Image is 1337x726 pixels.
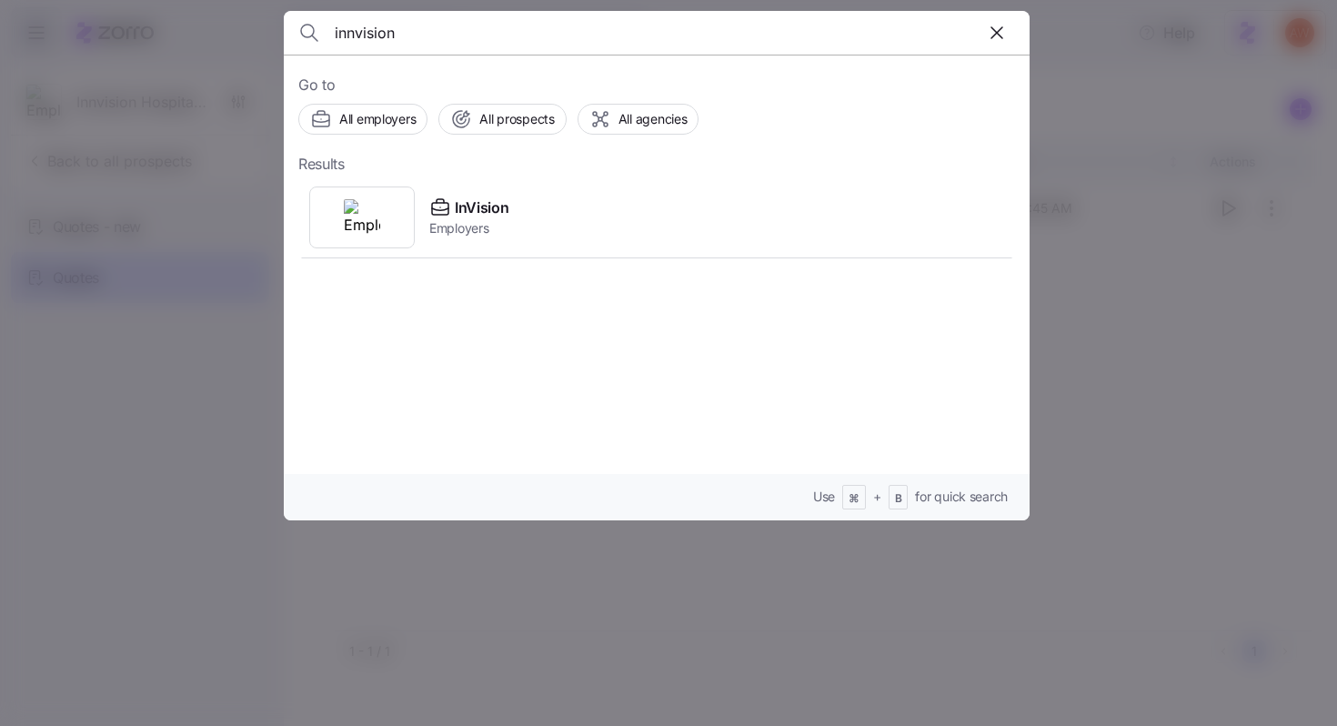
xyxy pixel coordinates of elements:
[298,74,1015,96] span: Go to
[438,104,566,135] button: All prospects
[298,153,345,176] span: Results
[578,104,699,135] button: All agencies
[915,488,1008,506] span: for quick search
[344,199,380,236] img: Employer logo
[873,488,881,506] span: +
[455,197,508,219] span: InVision
[895,491,902,507] span: B
[339,110,416,128] span: All employers
[618,110,688,128] span: All agencies
[298,104,427,135] button: All employers
[429,219,508,237] span: Employers
[849,491,859,507] span: ⌘
[479,110,554,128] span: All prospects
[813,488,835,506] span: Use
